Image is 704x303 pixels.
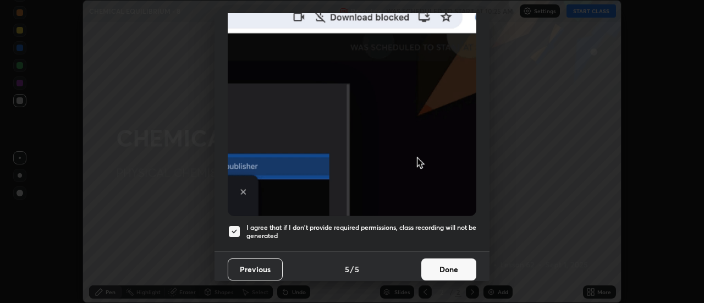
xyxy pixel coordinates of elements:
[228,258,283,280] button: Previous
[421,258,476,280] button: Done
[350,263,354,275] h4: /
[246,223,476,240] h5: I agree that if I don't provide required permissions, class recording will not be generated
[355,263,359,275] h4: 5
[345,263,349,275] h4: 5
